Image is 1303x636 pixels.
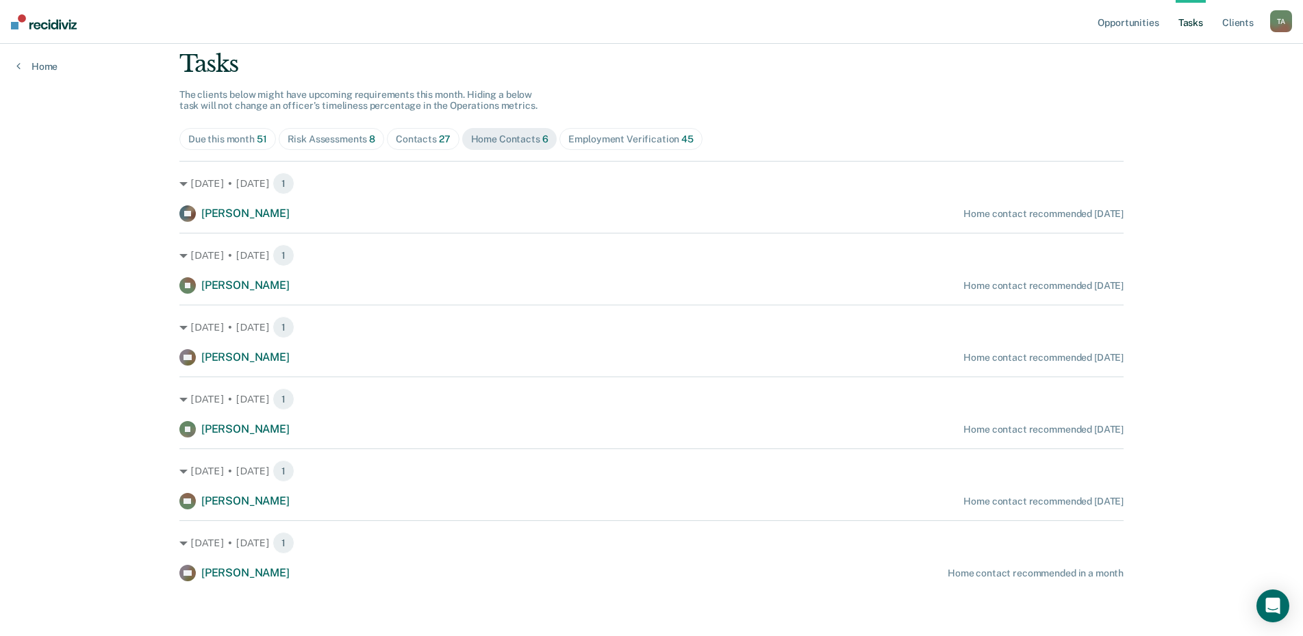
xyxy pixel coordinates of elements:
[439,133,451,144] span: 27
[16,60,58,73] a: Home
[11,14,77,29] img: Recidiviz
[471,133,548,145] div: Home Contacts
[179,460,1124,482] div: [DATE] • [DATE] 1
[288,133,376,145] div: Risk Assessments
[179,244,1124,266] div: [DATE] • [DATE] 1
[201,351,290,364] span: [PERSON_NAME]
[369,133,375,144] span: 8
[1256,589,1289,622] div: Open Intercom Messenger
[396,133,451,145] div: Contacts
[1270,10,1292,32] div: T A
[201,494,290,507] span: [PERSON_NAME]
[568,133,693,145] div: Employment Verification
[201,422,290,435] span: [PERSON_NAME]
[201,279,290,292] span: [PERSON_NAME]
[179,50,1124,78] div: Tasks
[273,244,294,266] span: 1
[201,566,290,579] span: [PERSON_NAME]
[179,89,537,112] span: The clients below might have upcoming requirements this month. Hiding a below task will not chang...
[948,568,1124,579] div: Home contact recommended in a month
[963,496,1124,507] div: Home contact recommended [DATE]
[273,173,294,194] span: 1
[681,133,694,144] span: 45
[201,207,290,220] span: [PERSON_NAME]
[963,208,1124,220] div: Home contact recommended [DATE]
[179,388,1124,410] div: [DATE] • [DATE] 1
[188,133,267,145] div: Due this month
[963,424,1124,435] div: Home contact recommended [DATE]
[963,280,1124,292] div: Home contact recommended [DATE]
[963,352,1124,364] div: Home contact recommended [DATE]
[542,133,548,144] span: 6
[179,532,1124,554] div: [DATE] • [DATE] 1
[257,133,267,144] span: 51
[179,173,1124,194] div: [DATE] • [DATE] 1
[273,460,294,482] span: 1
[273,316,294,338] span: 1
[273,388,294,410] span: 1
[179,316,1124,338] div: [DATE] • [DATE] 1
[1270,10,1292,32] button: TA
[273,532,294,554] span: 1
